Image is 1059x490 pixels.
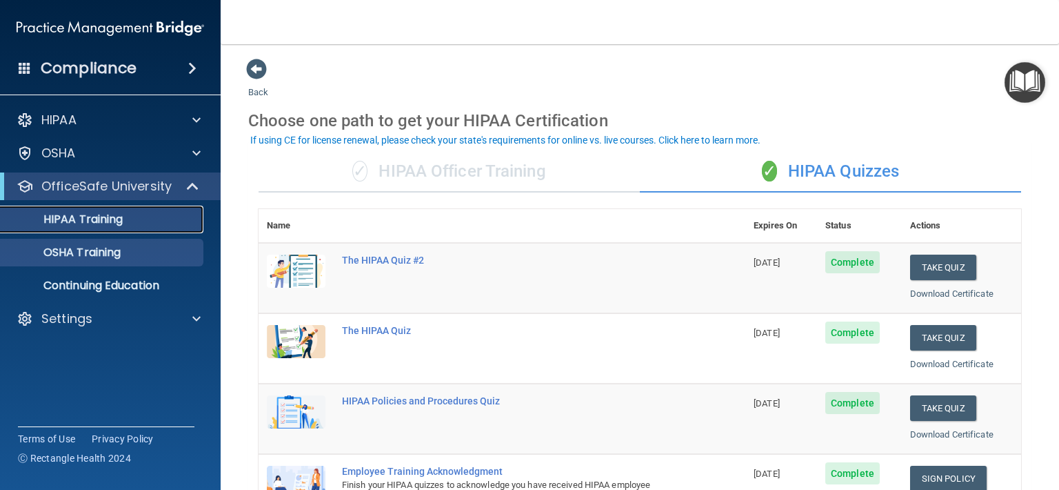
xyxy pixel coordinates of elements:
div: HIPAA Officer Training [259,151,640,193]
span: ✓ [352,161,367,182]
div: HIPAA Quizzes [640,151,1021,193]
p: Settings [41,311,92,327]
th: Expires On [745,209,817,243]
span: Complete [825,392,880,414]
p: OSHA Training [9,246,121,259]
a: HIPAA [17,112,201,128]
div: HIPAA Policies and Procedures Quiz [342,395,676,406]
a: Settings [17,311,201,327]
div: The HIPAA Quiz #2 [342,255,676,266]
p: HIPAA Training [9,213,123,226]
span: Complete [825,462,880,484]
span: Complete [825,322,880,344]
span: Complete [825,251,880,273]
div: Choose one path to get your HIPAA Certification [248,101,1031,141]
button: Take Quiz [910,255,976,280]
span: Ⓒ Rectangle Health 2024 [18,451,131,465]
button: If using CE for license renewal, please check your state's requirements for online vs. live cours... [248,133,763,147]
a: Download Certificate [910,429,994,440]
h4: Compliance [41,59,137,78]
th: Actions [902,209,1021,243]
span: [DATE] [754,328,780,338]
div: Employee Training Acknowledgment [342,466,676,477]
span: [DATE] [754,398,780,409]
a: Back [248,70,268,97]
span: ✓ [762,161,777,182]
th: Name [259,209,334,243]
button: Open Resource Center [1005,62,1045,103]
a: Download Certificate [910,359,994,369]
p: OSHA [41,145,76,161]
button: Take Quiz [910,325,976,351]
span: [DATE] [754,257,780,268]
a: Privacy Policy [92,432,154,446]
span: [DATE] [754,469,780,479]
div: The HIPAA Quiz [342,325,676,336]
a: Terms of Use [18,432,75,446]
img: PMB logo [17,14,204,42]
a: OSHA [17,145,201,161]
p: HIPAA [41,112,77,128]
button: Take Quiz [910,395,976,421]
div: If using CE for license renewal, please check your state's requirements for online vs. live cours... [250,135,760,145]
th: Status [817,209,902,243]
a: Download Certificate [910,288,994,299]
p: OfficeSafe University [41,178,172,195]
a: OfficeSafe University [17,178,200,195]
p: Continuing Education [9,279,197,293]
